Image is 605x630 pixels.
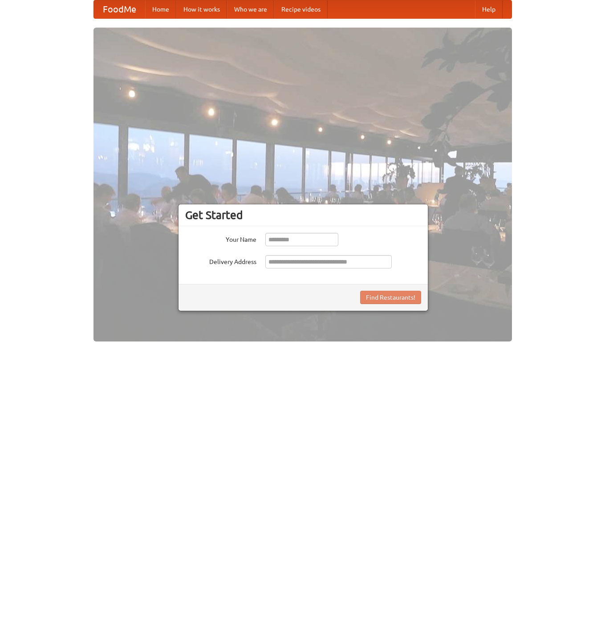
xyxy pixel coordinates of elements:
[145,0,176,18] a: Home
[185,255,256,266] label: Delivery Address
[94,0,145,18] a: FoodMe
[360,291,421,304] button: Find Restaurants!
[185,208,421,222] h3: Get Started
[176,0,227,18] a: How it works
[475,0,503,18] a: Help
[227,0,274,18] a: Who we are
[185,233,256,244] label: Your Name
[274,0,328,18] a: Recipe videos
